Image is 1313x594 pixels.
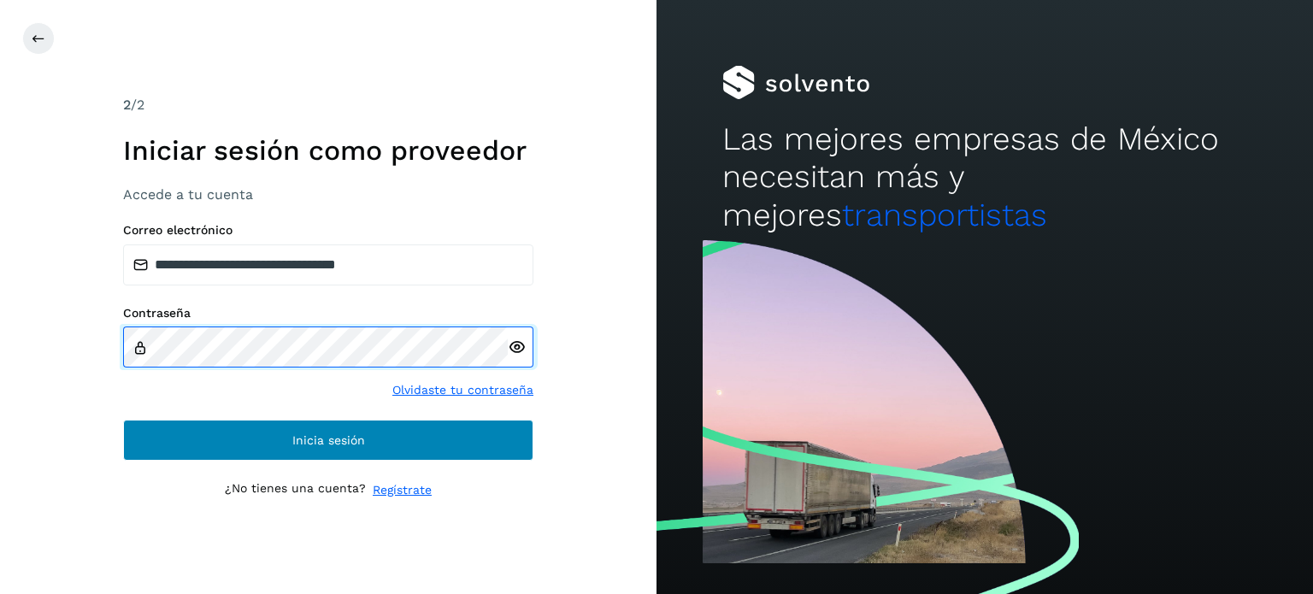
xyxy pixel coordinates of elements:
[123,420,533,461] button: Inicia sesión
[722,121,1247,234] h2: Las mejores empresas de México necesitan más y mejores
[392,381,533,399] a: Olvidaste tu contraseña
[225,481,366,499] p: ¿No tienes una cuenta?
[373,481,432,499] a: Regístrate
[123,134,533,167] h1: Iniciar sesión como proveedor
[123,223,533,238] label: Correo electrónico
[123,306,533,321] label: Contraseña
[123,95,533,115] div: /2
[292,434,365,446] span: Inicia sesión
[123,97,131,113] span: 2
[123,186,533,203] h3: Accede a tu cuenta
[842,197,1047,233] span: transportistas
